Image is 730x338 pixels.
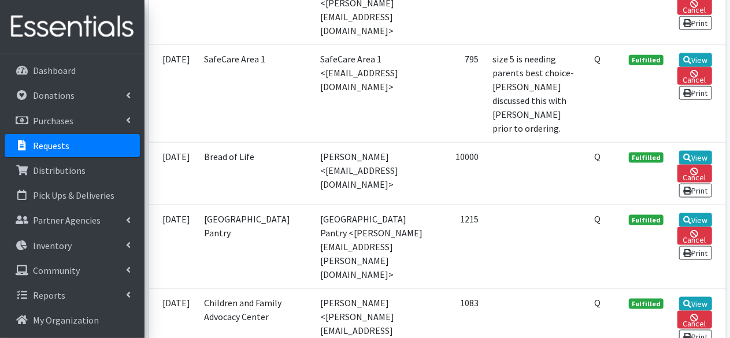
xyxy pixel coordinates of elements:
[5,259,140,282] a: Community
[594,151,601,162] abbr: Quantity
[33,90,75,101] p: Donations
[33,265,80,276] p: Community
[594,53,601,65] abbr: Quantity
[677,165,712,183] a: Cancel
[5,209,140,232] a: Partner Agencies
[679,16,712,30] a: Print
[149,205,198,289] td: [DATE]
[33,214,101,226] p: Partner Agencies
[33,65,76,76] p: Dashboard
[679,184,712,198] a: Print
[198,142,314,205] td: Bread of Life
[33,140,69,151] p: Requests
[5,284,140,307] a: Reports
[679,246,712,260] a: Print
[679,151,712,165] a: View
[679,53,712,67] a: View
[198,44,314,142] td: SafeCare Area 1
[5,309,140,332] a: My Organization
[679,86,712,100] a: Print
[313,205,431,289] td: [GEOGRAPHIC_DATA] Pantry <[PERSON_NAME][EMAIL_ADDRESS][PERSON_NAME][DOMAIN_NAME]>
[313,44,431,142] td: SafeCare Area 1 <[EMAIL_ADDRESS][DOMAIN_NAME]>
[679,213,712,227] a: View
[313,142,431,205] td: [PERSON_NAME] <[EMAIL_ADDRESS][DOMAIN_NAME]>
[486,44,587,142] td: size 5 is needing parents best choice- [PERSON_NAME] discussed this with [PERSON_NAME] prior to o...
[679,297,712,311] a: View
[33,314,99,326] p: My Organization
[431,142,486,205] td: 10000
[629,153,664,163] span: Fulfilled
[5,59,140,82] a: Dashboard
[5,84,140,107] a: Donations
[431,44,486,142] td: 795
[677,311,712,329] a: Cancel
[33,240,72,251] p: Inventory
[33,115,73,127] p: Purchases
[5,8,140,46] img: HumanEssentials
[629,215,664,225] span: Fulfilled
[677,67,712,85] a: Cancel
[5,184,140,207] a: Pick Ups & Deliveries
[5,134,140,157] a: Requests
[149,44,198,142] td: [DATE]
[5,159,140,182] a: Distributions
[594,297,601,309] abbr: Quantity
[33,289,65,301] p: Reports
[431,205,486,289] td: 1215
[594,213,601,225] abbr: Quantity
[149,142,198,205] td: [DATE]
[198,205,314,289] td: [GEOGRAPHIC_DATA] Pantry
[629,55,664,65] span: Fulfilled
[629,299,664,309] span: Fulfilled
[677,227,712,245] a: Cancel
[33,165,86,176] p: Distributions
[33,190,114,201] p: Pick Ups & Deliveries
[5,109,140,132] a: Purchases
[5,234,140,257] a: Inventory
